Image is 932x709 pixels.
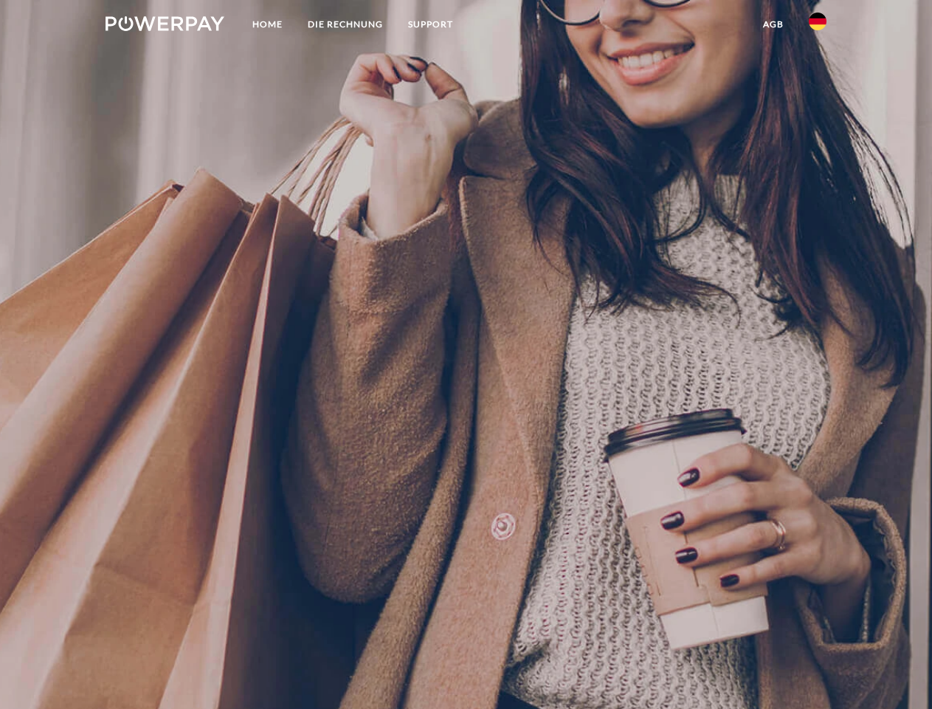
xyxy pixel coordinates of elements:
[750,11,796,38] a: agb
[240,11,295,38] a: Home
[809,13,826,30] img: de
[106,16,224,31] img: logo-powerpay-white.svg
[295,11,396,38] a: DIE RECHNUNG
[396,11,466,38] a: SUPPORT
